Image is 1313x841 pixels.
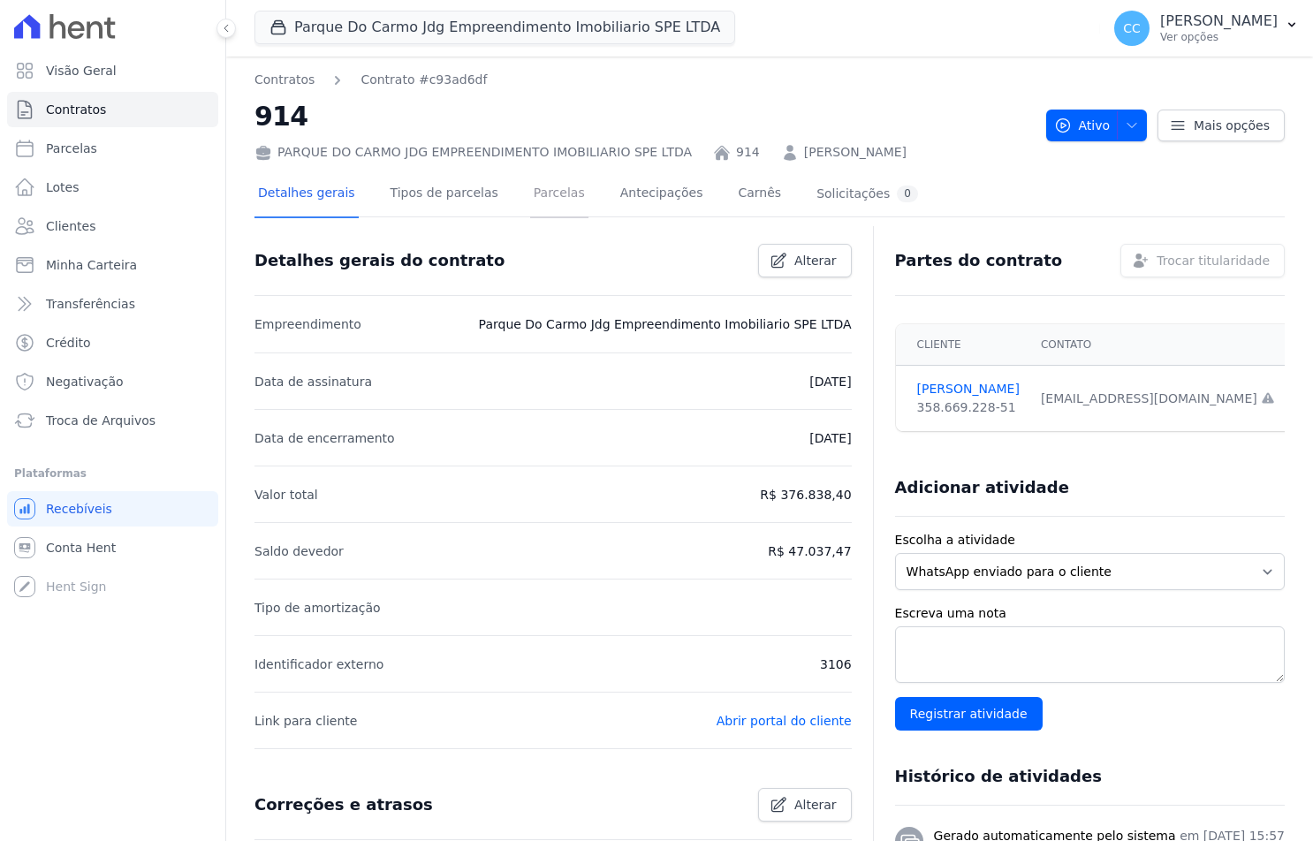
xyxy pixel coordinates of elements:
[7,530,218,565] a: Conta Hent
[14,463,211,484] div: Plataformas
[46,373,124,390] span: Negativação
[897,186,918,202] div: 0
[895,697,1043,731] input: Registrar atividade
[254,710,357,731] p: Link para cliente
[254,654,383,675] p: Identificador externo
[254,597,381,618] p: Tipo de amortização
[813,171,922,218] a: Solicitações0
[758,788,852,822] a: Alterar
[1194,117,1270,134] span: Mais opções
[46,500,112,518] span: Recebíveis
[7,325,218,360] a: Crédito
[1157,110,1285,141] a: Mais opções
[1160,12,1278,30] p: [PERSON_NAME]
[7,53,218,88] a: Visão Geral
[46,178,80,196] span: Lotes
[254,484,318,505] p: Valor total
[46,101,106,118] span: Contratos
[736,143,760,162] a: 914
[760,484,851,505] p: R$ 376.838,40
[46,217,95,235] span: Clientes
[809,428,851,449] p: [DATE]
[1030,324,1286,366] th: Contato
[7,491,218,527] a: Recebíveis
[254,143,692,162] div: PARQUE DO CARMO JDG EMPREENDIMENTO IMOBILIARIO SPE LTDA
[1041,390,1275,408] div: [EMAIL_ADDRESS][DOMAIN_NAME]
[1123,22,1141,34] span: CC
[46,539,116,557] span: Conta Hent
[254,171,359,218] a: Detalhes gerais
[1160,30,1278,44] p: Ver opções
[254,250,505,271] h3: Detalhes gerais do contrato
[7,92,218,127] a: Contratos
[794,252,837,269] span: Alterar
[1100,4,1313,53] button: CC [PERSON_NAME] Ver opções
[361,71,487,89] a: Contrato #c93ad6df
[7,247,218,283] a: Minha Carteira
[804,143,907,162] a: [PERSON_NAME]
[254,541,344,562] p: Saldo devedor
[917,398,1020,417] div: 358.669.228-51
[895,766,1102,787] h3: Histórico de atividades
[46,334,91,352] span: Crédito
[254,11,735,44] button: Parque Do Carmo Jdg Empreendimento Imobiliario SPE LTDA
[254,428,395,449] p: Data de encerramento
[46,295,135,313] span: Transferências
[896,324,1030,366] th: Cliente
[7,403,218,438] a: Troca de Arquivos
[530,171,588,218] a: Parcelas
[794,796,837,814] span: Alterar
[254,71,487,89] nav: Breadcrumb
[768,541,851,562] p: R$ 47.037,47
[758,244,852,277] a: Alterar
[254,794,433,815] h3: Correções e atrasos
[895,604,1285,623] label: Escreva uma nota
[46,412,156,429] span: Troca de Arquivos
[254,314,361,335] p: Empreendimento
[734,171,785,218] a: Carnês
[387,171,502,218] a: Tipos de parcelas
[46,256,137,274] span: Minha Carteira
[820,654,852,675] p: 3106
[816,186,918,202] div: Solicitações
[254,71,315,89] a: Contratos
[717,714,852,728] a: Abrir portal do cliente
[895,477,1069,498] h3: Adicionar atividade
[254,371,372,392] p: Data de assinatura
[895,531,1285,549] label: Escolha a atividade
[254,96,1032,136] h2: 914
[7,208,218,244] a: Clientes
[917,380,1020,398] a: [PERSON_NAME]
[46,140,97,157] span: Parcelas
[1054,110,1111,141] span: Ativo
[617,171,707,218] a: Antecipações
[7,131,218,166] a: Parcelas
[46,62,117,80] span: Visão Geral
[7,364,218,399] a: Negativação
[479,314,852,335] p: Parque Do Carmo Jdg Empreendimento Imobiliario SPE LTDA
[809,371,851,392] p: [DATE]
[895,250,1063,271] h3: Partes do contrato
[1046,110,1148,141] button: Ativo
[254,71,1032,89] nav: Breadcrumb
[7,170,218,205] a: Lotes
[7,286,218,322] a: Transferências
